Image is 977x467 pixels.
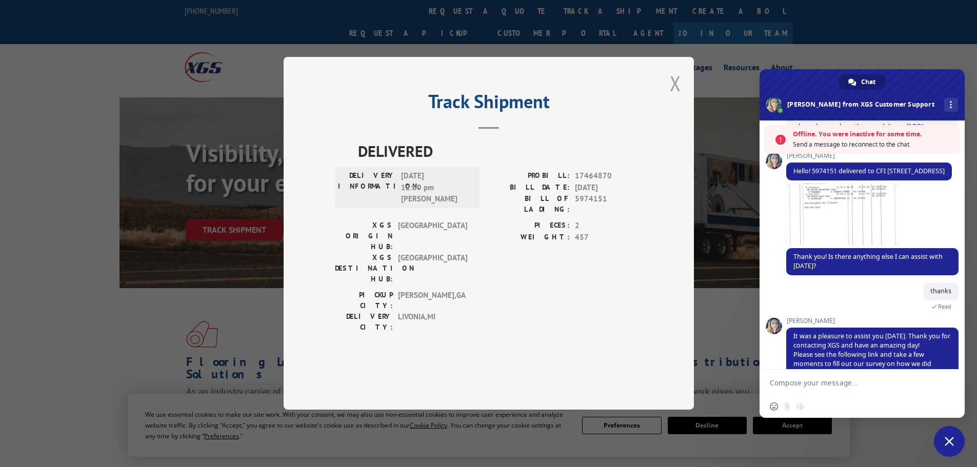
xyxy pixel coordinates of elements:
span: LIVONIA , MI [398,312,467,333]
span: thanks [930,287,951,295]
a: Close chat [934,426,965,457]
span: 17464870 [575,171,643,182]
span: It was a pleasure to assist you [DATE]. Thank you for contacting XGS and have an amazing day! Ple... [793,332,950,377]
a: Chat [839,74,886,90]
label: PICKUP CITY: [335,290,393,312]
span: [DATE] [575,182,643,194]
h2: Track Shipment [335,94,643,114]
label: DELIVERY INFORMATION: [338,171,396,206]
span: 5974151 [575,194,643,215]
span: [PERSON_NAME] , GA [398,290,467,312]
span: Hello! 5974151 delivered to CFI [STREET_ADDRESS] [793,167,945,175]
span: 457 [575,232,643,243]
span: Chat [861,74,875,90]
span: [GEOGRAPHIC_DATA] [398,220,467,253]
span: [GEOGRAPHIC_DATA] [398,253,467,285]
span: Thank you! Is there anything else I can assist with [DATE]? [793,252,943,270]
span: [DATE] 12:00 pm [PERSON_NAME] [401,171,470,206]
label: XGS DESTINATION HUB: [335,253,393,285]
span: [PERSON_NAME] [786,152,952,159]
label: WEIGHT: [489,232,570,243]
label: PROBILL: [489,171,570,182]
span: Offline. You were inactive for some time. [793,129,955,139]
label: DELIVERY CITY: [335,312,393,333]
span: Read [938,303,951,310]
span: DELIVERED [358,140,643,163]
label: PIECES: [489,220,570,232]
span: Insert an emoji [770,402,778,411]
a: [URL][DOMAIN_NAME] [813,369,882,377]
label: XGS ORIGIN HUB: [335,220,393,253]
span: Send a message to reconnect to the chat. [793,139,955,150]
button: Close modal [670,70,681,97]
textarea: Compose your message... [770,370,934,395]
span: 2 [575,220,643,232]
span: [PERSON_NAME] [786,317,959,324]
label: BILL OF LADING: [489,194,570,215]
label: BILL DATE: [489,182,570,194]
